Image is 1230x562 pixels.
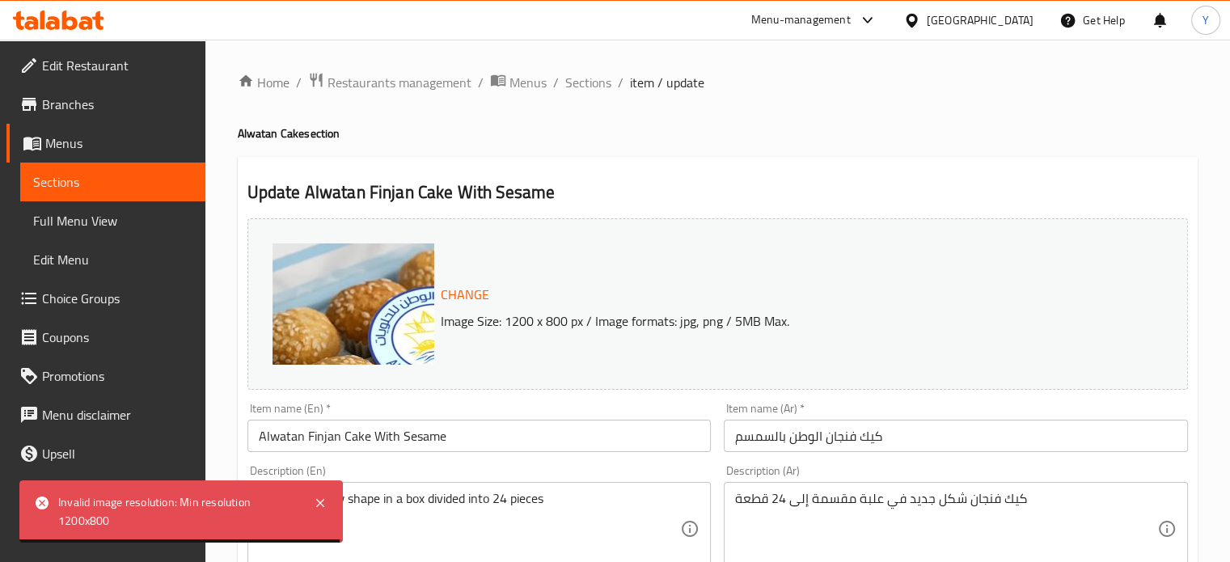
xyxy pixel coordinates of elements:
[45,133,192,153] span: Menus
[296,73,302,92] li: /
[490,72,547,93] a: Menus
[42,405,192,425] span: Menu disclaimer
[724,420,1188,452] input: Enter name Ar
[630,73,704,92] span: item / update
[6,473,205,512] a: Coverage Report
[478,73,484,92] li: /
[618,73,623,92] li: /
[20,240,205,279] a: Edit Menu
[1203,11,1209,29] span: Y
[42,95,192,114] span: Branches
[6,395,205,434] a: Menu disclaimer
[509,73,547,92] span: Menus
[441,283,489,306] span: Change
[238,72,1198,93] nav: breadcrumb
[42,366,192,386] span: Promotions
[6,512,205,551] a: Grocery Checklist
[42,444,192,463] span: Upsell
[308,72,471,93] a: Restaurants management
[42,56,192,75] span: Edit Restaurant
[6,46,205,85] a: Edit Restaurant
[6,357,205,395] a: Promotions
[58,493,298,530] div: Invalid image resolution: Min resolution 1200x800
[33,172,192,192] span: Sections
[434,311,1102,331] p: Image Size: 1200 x 800 px / Image formats: jpg, png / 5MB Max.
[553,73,559,92] li: /
[927,11,1033,29] div: [GEOGRAPHIC_DATA]
[42,327,192,347] span: Coupons
[565,73,611,92] a: Sections
[20,163,205,201] a: Sections
[247,180,1188,205] h2: Update Alwatan Finjan Cake With Sesame
[6,434,205,473] a: Upsell
[6,279,205,318] a: Choice Groups
[238,125,1198,142] h4: Alwatan Cake section
[42,289,192,308] span: Choice Groups
[238,73,290,92] a: Home
[6,124,205,163] a: Menus
[247,420,712,452] input: Enter name En
[6,85,205,124] a: Branches
[33,211,192,230] span: Full Menu View
[328,73,471,92] span: Restaurants management
[6,318,205,357] a: Coupons
[434,278,496,311] button: Change
[33,250,192,269] span: Edit Menu
[751,11,851,30] div: Menu-management
[20,201,205,240] a: Full Menu View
